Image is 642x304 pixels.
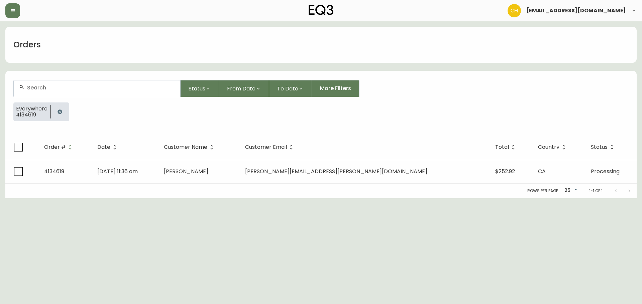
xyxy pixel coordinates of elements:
span: From Date [227,84,255,93]
input: Search [27,84,175,91]
span: [DATE] 11:36 am [97,168,138,175]
span: Country [538,144,568,150]
p: Rows per page: [527,188,559,194]
button: More Filters [312,80,359,97]
span: 4134619 [44,168,64,175]
span: Order # [44,145,66,149]
span: $252.92 [495,168,515,175]
span: Customer Email [245,145,287,149]
span: Processing [591,168,620,175]
span: Status [189,84,205,93]
span: CA [538,168,546,175]
span: [PERSON_NAME] [164,168,208,175]
span: More Filters [320,85,351,92]
p: 1-1 of 1 [589,188,603,194]
span: Customer Name [164,145,207,149]
span: [PERSON_NAME][EMAIL_ADDRESS][PERSON_NAME][DOMAIN_NAME] [245,168,427,175]
button: Status [181,80,219,97]
span: [EMAIL_ADDRESS][DOMAIN_NAME] [526,8,626,13]
img: logo [309,5,333,15]
button: To Date [269,80,312,97]
img: 6288462cea190ebb98a2c2f3c744dd7e [508,4,521,17]
span: Status [591,145,608,149]
span: To Date [277,84,298,93]
span: 4134619 [16,112,47,118]
button: From Date [219,80,269,97]
span: Order # [44,144,75,150]
span: Customer Email [245,144,296,150]
span: Customer Name [164,144,216,150]
div: 25 [562,185,578,196]
span: Everywhere [16,106,47,112]
span: Status [591,144,616,150]
span: Country [538,145,559,149]
span: Date [97,144,119,150]
span: Total [495,145,509,149]
span: Total [495,144,518,150]
span: Date [97,145,110,149]
h1: Orders [13,39,41,50]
